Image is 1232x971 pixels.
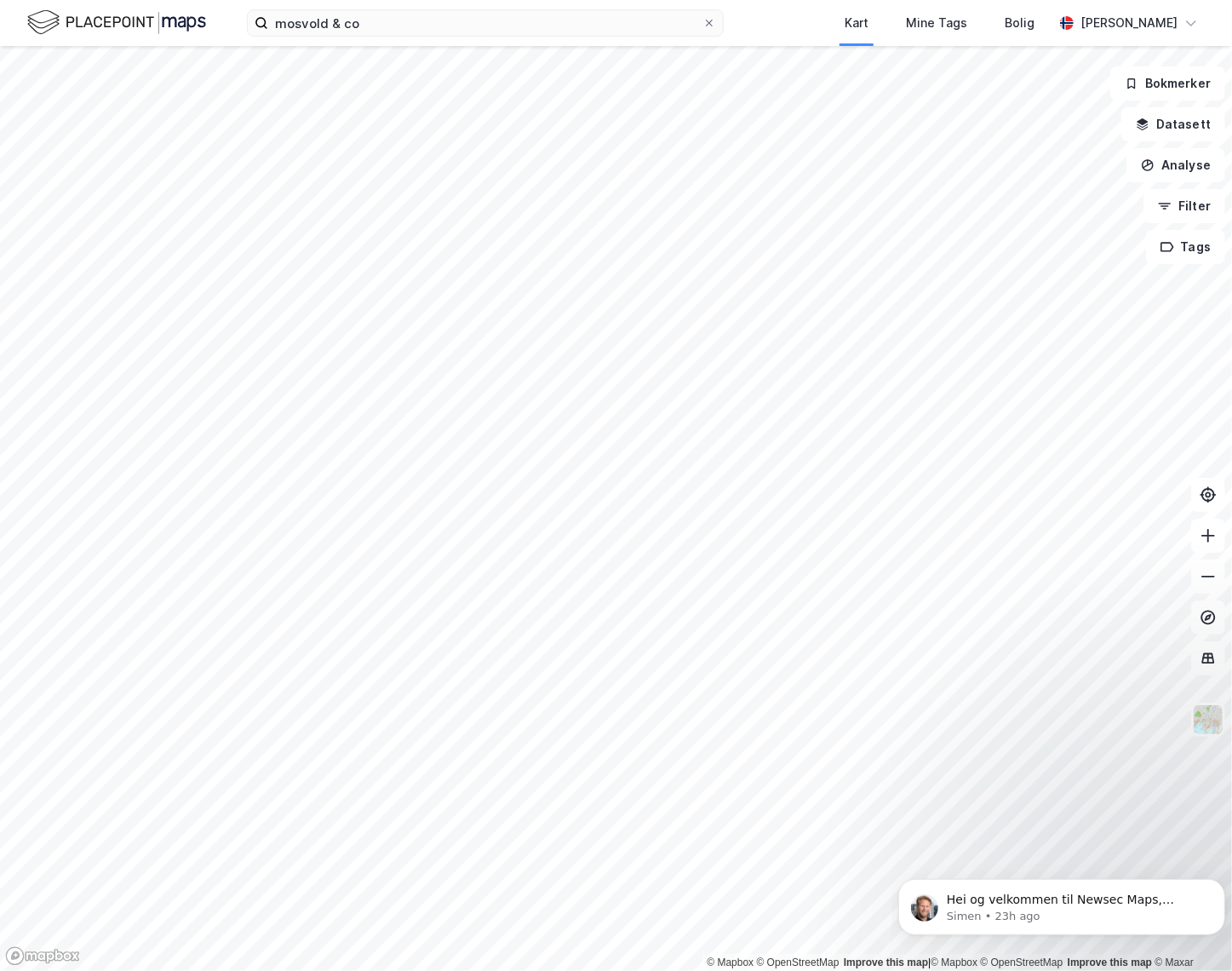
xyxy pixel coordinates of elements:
a: Mapbox [707,957,754,968]
div: [PERSON_NAME] [1080,13,1178,33]
div: Bolig [1005,13,1034,33]
div: Mine Tags [906,13,967,33]
button: Filter [1143,189,1225,223]
a: Improve this map [844,957,928,968]
div: Kart [845,13,868,33]
img: Z [1192,704,1224,736]
a: OpenStreetMap [981,957,1063,968]
a: Mapbox [931,957,977,968]
button: Datasett [1121,107,1225,141]
iframe: Intercom notifications message [891,843,1232,962]
a: Mapbox homepage [5,946,80,966]
button: Tags [1146,230,1225,264]
button: Bokmerker [1110,66,1225,101]
button: Analyse [1126,148,1225,182]
input: Søk på adresse, matrikkel, gårdeiere, leietakere eller personer [268,10,702,36]
a: Improve this map [1068,957,1152,968]
img: logo.f888ab2527a4732fd821a326f86c7f29.svg [27,8,206,37]
a: OpenStreetMap [757,957,839,968]
div: | [707,954,1194,971]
